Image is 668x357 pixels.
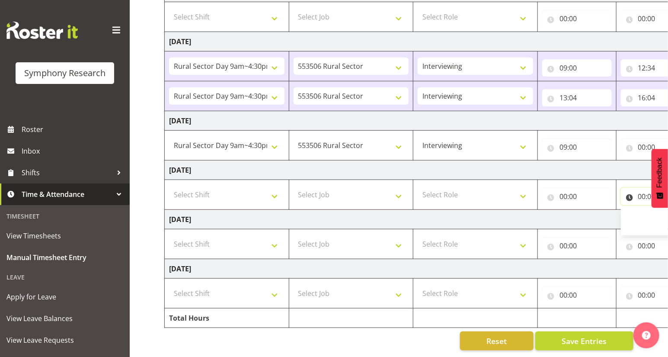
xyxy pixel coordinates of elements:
[2,247,128,268] a: Manual Timesheet Entry
[652,149,668,208] button: Feedback - Show survey
[22,145,125,158] span: Inbox
[542,138,612,156] input: Click to select...
[6,229,123,242] span: View Timesheets
[165,309,289,328] td: Total Hours
[656,158,664,188] span: Feedback
[24,67,105,80] div: Symphony Research
[6,312,123,325] span: View Leave Balances
[22,188,112,201] span: Time & Attendance
[542,286,612,304] input: Click to select...
[542,59,612,77] input: Click to select...
[542,188,612,205] input: Click to select...
[460,331,534,351] button: Reset
[2,329,128,351] a: View Leave Requests
[542,237,612,254] input: Click to select...
[486,335,507,347] span: Reset
[2,286,128,308] a: Apply for Leave
[22,123,125,136] span: Roster
[2,268,128,286] div: Leave
[2,225,128,247] a: View Timesheets
[535,331,633,351] button: Save Entries
[6,22,78,39] img: Rosterit website logo
[22,166,112,179] span: Shifts
[542,89,612,106] input: Click to select...
[6,251,123,264] span: Manual Timesheet Entry
[562,335,607,347] span: Save Entries
[2,207,128,225] div: Timesheet
[6,334,123,347] span: View Leave Requests
[642,331,651,340] img: help-xxl-2.png
[542,10,612,27] input: Click to select...
[2,308,128,329] a: View Leave Balances
[6,290,123,303] span: Apply for Leave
